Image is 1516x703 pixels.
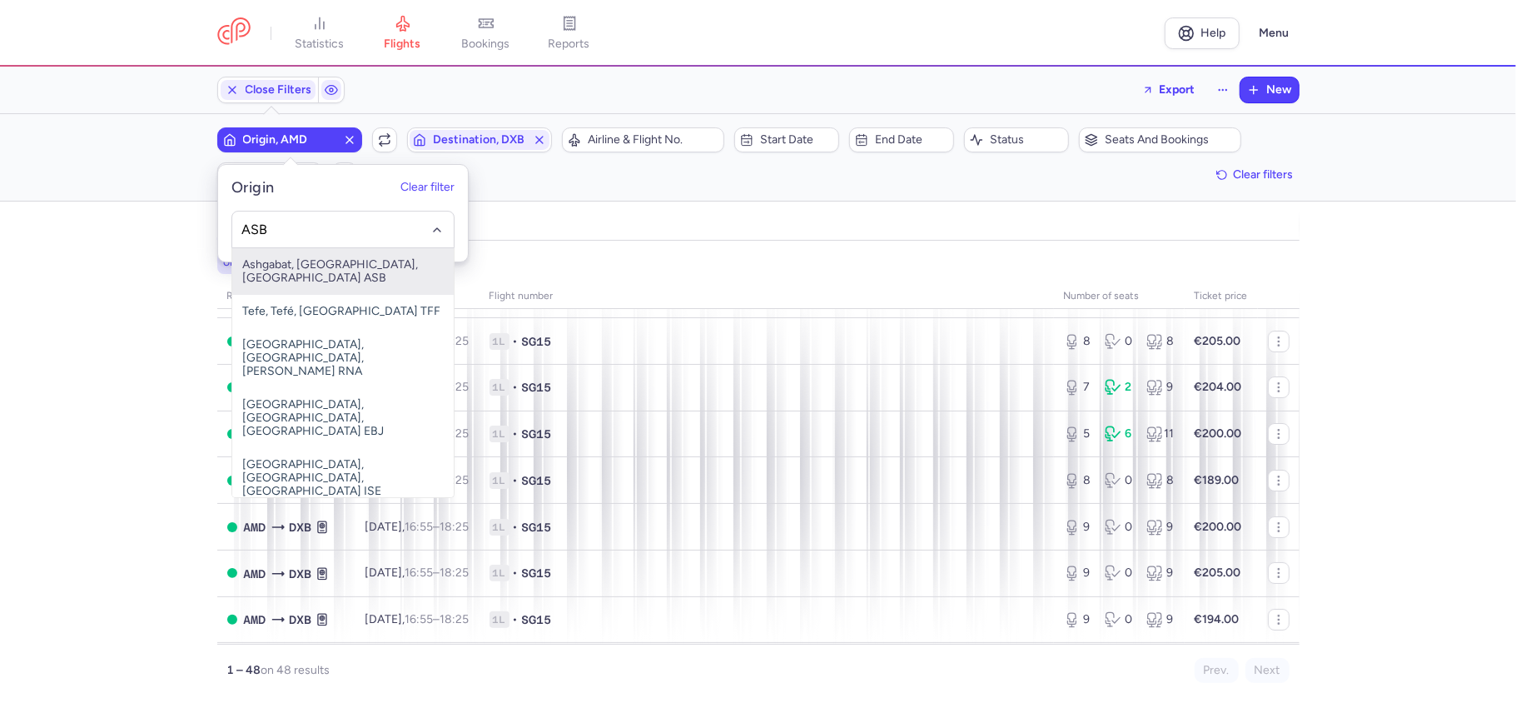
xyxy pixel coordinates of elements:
[440,612,470,626] time: 18:25
[1210,162,1300,187] button: Clear filters
[244,565,266,583] span: AMD
[290,518,312,536] span: DXB
[1146,333,1175,350] div: 8
[1064,333,1092,350] div: 8
[1195,658,1239,683] button: Prev.
[513,333,519,350] span: •
[405,520,434,534] time: 16:55
[440,380,470,394] time: 18:25
[217,284,355,309] th: route
[1195,566,1241,580] strong: €205.00
[405,612,434,626] time: 16:55
[1105,565,1133,581] div: 0
[231,178,275,197] h5: Origin
[1160,83,1195,96] span: Export
[849,127,954,152] button: End date
[1064,565,1092,581] div: 9
[1064,472,1092,489] div: 8
[407,127,552,152] button: Destination, DXB
[1195,612,1240,626] strong: €194.00
[1054,284,1185,309] th: number of seats
[462,37,510,52] span: bookings
[400,181,455,194] button: Clear filter
[522,611,552,628] span: SG15
[1105,611,1133,628] div: 0
[244,518,266,536] span: AMD
[1105,133,1235,147] span: Seats and bookings
[513,426,519,442] span: •
[440,473,470,487] time: 18:25
[227,663,261,677] strong: 1 – 48
[1105,519,1133,536] div: 0
[588,133,718,147] span: Airline & Flight No.
[405,520,470,534] span: –
[513,519,519,536] span: •
[528,15,611,52] a: reports
[440,426,470,441] time: 18:25
[1146,519,1175,536] div: 9
[1195,334,1241,348] strong: €205.00
[1195,380,1242,394] strong: €204.00
[522,472,552,489] span: SG15
[365,520,470,534] span: [DATE],
[562,127,724,152] button: Airline & Flight No.
[365,566,470,580] span: [DATE],
[241,220,445,238] input: -searchbox
[1105,472,1133,489] div: 0
[232,328,454,388] span: [GEOGRAPHIC_DATA], [GEOGRAPHIC_DATA], [PERSON_NAME] RNA
[365,612,470,626] span: [DATE],
[1064,519,1092,536] div: 9
[513,472,519,489] span: •
[1064,379,1092,396] div: 7
[385,37,421,52] span: flights
[1105,426,1133,442] div: 6
[490,379,509,396] span: 1L
[405,566,434,580] time: 16:55
[261,663,331,677] span: on 48 results
[246,83,312,97] span: Close Filters
[1240,77,1299,102] button: New
[734,127,839,152] button: Start date
[490,565,509,581] span: 1L
[522,519,552,536] span: SG15
[1105,379,1133,396] div: 2
[440,334,470,348] time: 18:25
[1245,658,1290,683] button: Next
[295,37,344,52] span: statistics
[1267,83,1292,97] span: New
[1146,379,1175,396] div: 9
[480,284,1054,309] th: Flight number
[290,565,312,583] span: DXB
[1146,472,1175,489] div: 8
[522,333,552,350] span: SG15
[1195,426,1242,441] strong: €200.00
[522,565,552,581] span: SG15
[405,612,470,626] span: –
[217,162,322,187] button: Days of week
[1195,473,1240,487] strong: €189.00
[232,448,454,508] span: [GEOGRAPHIC_DATA], [GEOGRAPHIC_DATA], [GEOGRAPHIC_DATA] ISE
[405,566,470,580] span: –
[1105,333,1133,350] div: 0
[1064,426,1092,442] div: 5
[232,388,454,448] span: [GEOGRAPHIC_DATA], [GEOGRAPHIC_DATA], [GEOGRAPHIC_DATA] EBJ
[964,127,1069,152] button: Status
[513,565,519,581] span: •
[1185,284,1258,309] th: Ticket price
[490,333,509,350] span: 1L
[218,77,318,102] button: Close Filters
[244,611,266,629] span: AMD
[433,133,526,147] span: Destination, DXB
[490,519,509,536] span: 1L
[522,379,552,396] span: SG15
[217,127,362,152] button: Origin, AMD
[490,472,509,489] span: 1L
[990,133,1063,147] span: Status
[232,248,454,295] span: Ashgabat, [GEOGRAPHIC_DATA], [GEOGRAPHIC_DATA] ASB
[217,17,251,48] a: CitizenPlane red outlined logo
[549,37,590,52] span: reports
[361,15,445,52] a: flights
[875,133,948,147] span: End date
[1146,611,1175,628] div: 9
[490,426,509,442] span: 1L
